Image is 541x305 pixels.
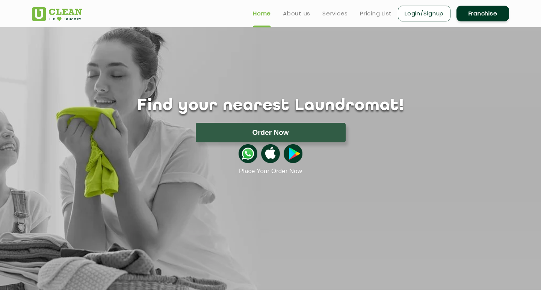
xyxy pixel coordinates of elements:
a: Place Your Order Now [239,168,302,175]
a: Services [322,9,348,18]
img: apple-icon.png [261,144,280,163]
img: playstoreicon.png [284,144,302,163]
a: Pricing List [360,9,392,18]
h1: Find your nearest Laundromat! [26,97,515,115]
a: Franchise [456,6,509,21]
button: Order Now [196,123,346,142]
a: Home [253,9,271,18]
img: UClean Laundry and Dry Cleaning [32,7,82,21]
img: whatsappicon.png [239,144,257,163]
a: Login/Signup [398,6,450,21]
a: About us [283,9,310,18]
